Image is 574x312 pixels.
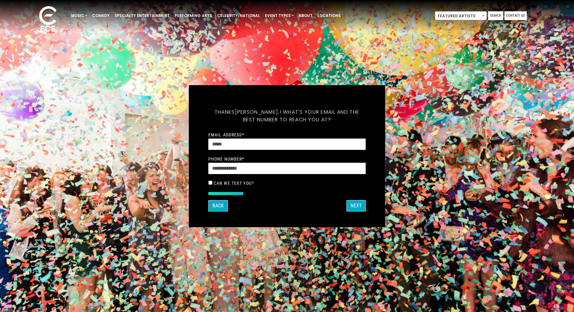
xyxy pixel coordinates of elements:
img: ece_new_logo_whitev2-1.png [32,4,64,35]
button: Back [208,200,228,211]
a: Performing Arts [172,10,215,21]
a: About [296,10,315,21]
a: Search [488,11,503,20]
a: Music [69,10,90,21]
button: Next [346,200,366,211]
span: Featured Artists [435,12,487,20]
a: Comedy [90,10,112,21]
a: Event Types [262,10,296,21]
a: Contact Us [504,11,527,20]
label: Can we text you? [214,180,254,186]
label: Phone Number [208,156,245,162]
a: Celebrity/National [215,10,262,21]
h5: Thanks ! What's your email and the best number to reach you at? [208,101,366,131]
a: Locations [315,10,343,21]
a: Specialty Entertainment [112,10,172,21]
span: Featured Artists [435,11,487,20]
label: Email Address [208,132,244,138]
span: [PERSON_NAME], [235,108,280,116]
